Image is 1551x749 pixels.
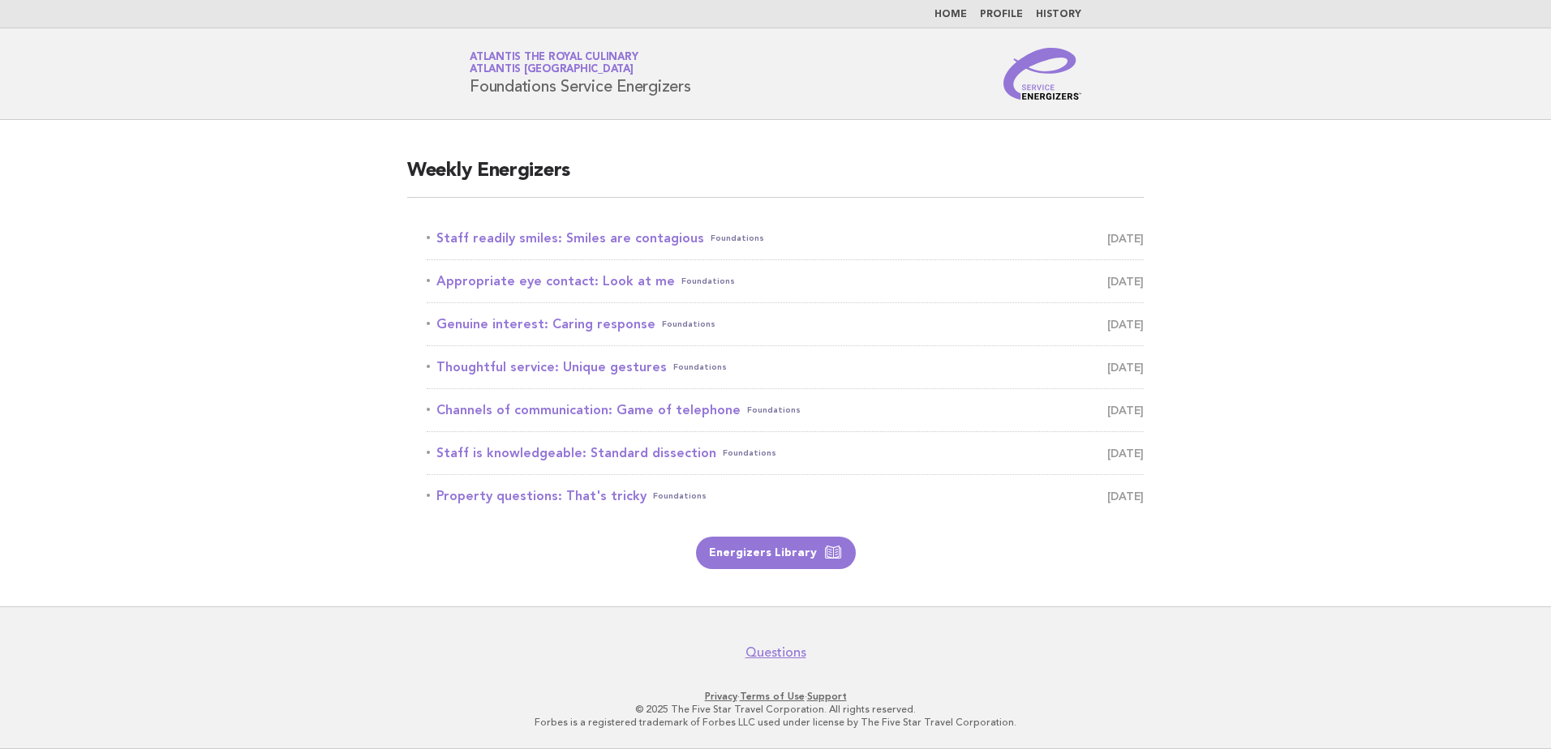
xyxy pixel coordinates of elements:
[662,313,715,336] span: Foundations
[279,703,1272,716] p: © 2025 The Five Star Travel Corporation. All rights reserved.
[1107,442,1144,464] span: [DATE]
[1107,399,1144,422] span: [DATE]
[1107,313,1144,336] span: [DATE]
[427,442,1144,464] a: Staff is knowledgeable: Standard dissectionFoundations [DATE]
[470,53,691,95] h1: Foundations Service Energizers
[696,537,856,569] a: Energizers Library
[653,485,707,507] span: Foundations
[1107,485,1144,507] span: [DATE]
[279,716,1272,729] p: Forbes is a registered trademark of Forbes LLC used under license by The Five Star Travel Corpora...
[407,158,1144,198] h2: Weekly Energizers
[673,356,727,379] span: Foundations
[681,270,735,293] span: Foundations
[1107,227,1144,250] span: [DATE]
[427,270,1144,293] a: Appropriate eye contact: Look at meFoundations [DATE]
[427,399,1144,422] a: Channels of communication: Game of telephoneFoundations [DATE]
[807,691,847,702] a: Support
[279,690,1272,703] p: · ·
[427,227,1144,250] a: Staff readily smiles: Smiles are contagiousFoundations [DATE]
[745,644,806,661] a: Questions
[705,691,737,702] a: Privacy
[740,691,805,702] a: Terms of Use
[711,227,764,250] span: Foundations
[427,356,1144,379] a: Thoughtful service: Unique gesturesFoundations [DATE]
[470,52,638,75] a: Atlantis the Royal CulinaryAtlantis [GEOGRAPHIC_DATA]
[934,10,967,19] a: Home
[980,10,1023,19] a: Profile
[1107,270,1144,293] span: [DATE]
[1003,48,1081,100] img: Service Energizers
[427,313,1144,336] a: Genuine interest: Caring responseFoundations [DATE]
[470,65,634,75] span: Atlantis [GEOGRAPHIC_DATA]
[723,442,776,464] span: Foundations
[747,399,801,422] span: Foundations
[1036,10,1081,19] a: History
[1107,356,1144,379] span: [DATE]
[427,485,1144,507] a: Property questions: That's trickyFoundations [DATE]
